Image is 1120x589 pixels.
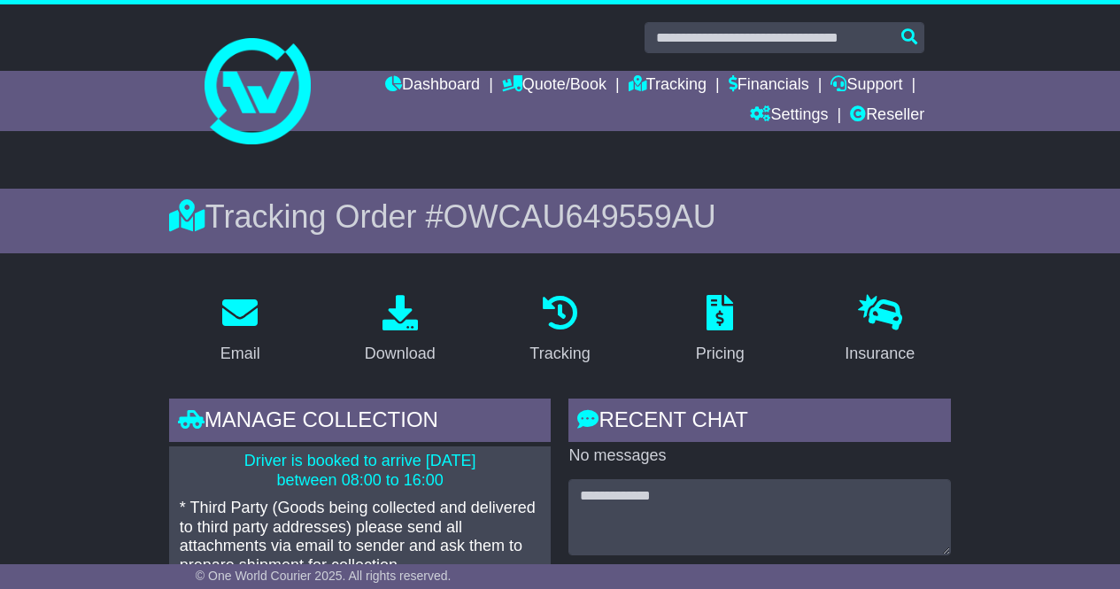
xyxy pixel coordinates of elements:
a: Pricing [684,289,756,372]
div: Tracking [529,342,590,366]
a: Dashboard [385,71,480,101]
span: © One World Courier 2025. All rights reserved. [196,569,452,583]
a: Insurance [833,289,926,372]
div: Pricing [696,342,745,366]
a: Quote/Book [502,71,606,101]
div: Download [365,342,436,366]
a: Settings [750,101,828,131]
a: Download [353,289,447,372]
a: Tracking [629,71,707,101]
p: * Third Party (Goods being collected and delivered to third party addresses) please send all atta... [180,499,541,575]
div: Insurance [845,342,915,366]
div: Tracking Order # [169,198,951,236]
div: RECENT CHAT [568,399,951,446]
a: Financials [729,71,809,101]
p: No messages [568,446,951,466]
div: Manage collection [169,399,552,446]
div: Email [220,342,260,366]
p: Driver is booked to arrive [DATE] between 08:00 to 16:00 [180,452,541,490]
a: Tracking [518,289,601,372]
a: Support [830,71,902,101]
a: Email [209,289,272,372]
span: OWCAU649559AU [444,198,716,235]
a: Reseller [850,101,924,131]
